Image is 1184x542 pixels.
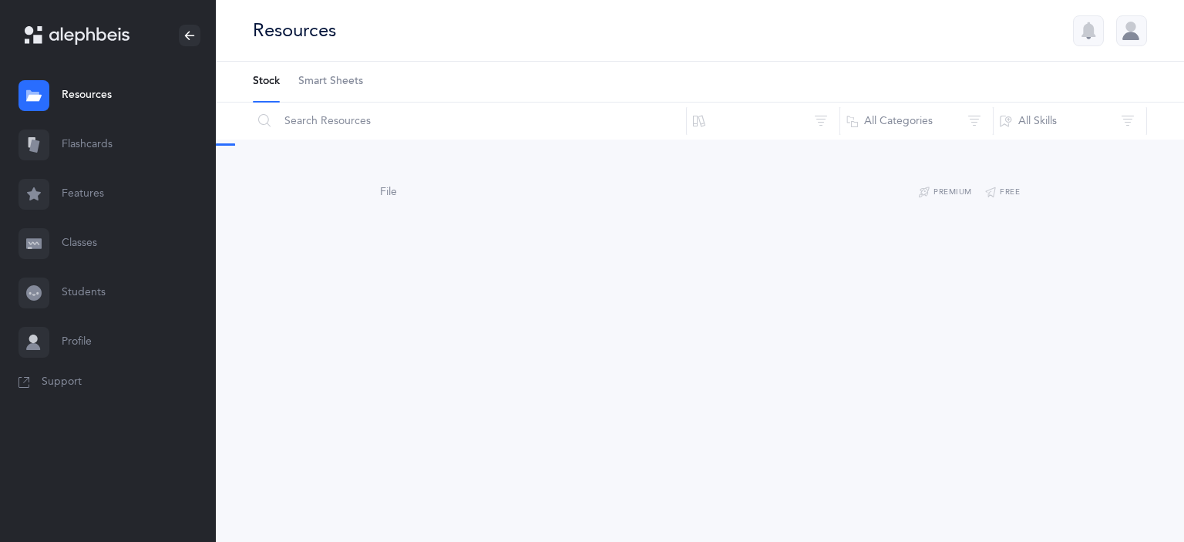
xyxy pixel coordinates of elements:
button: All Categories [839,103,994,140]
div: Resources [253,18,336,43]
input: Search Resources [252,103,687,140]
span: Smart Sheets [298,74,363,89]
button: Free [984,183,1021,202]
button: Premium [918,183,972,202]
span: File [380,186,397,198]
span: Support [42,375,82,390]
button: All Skills [993,103,1147,140]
